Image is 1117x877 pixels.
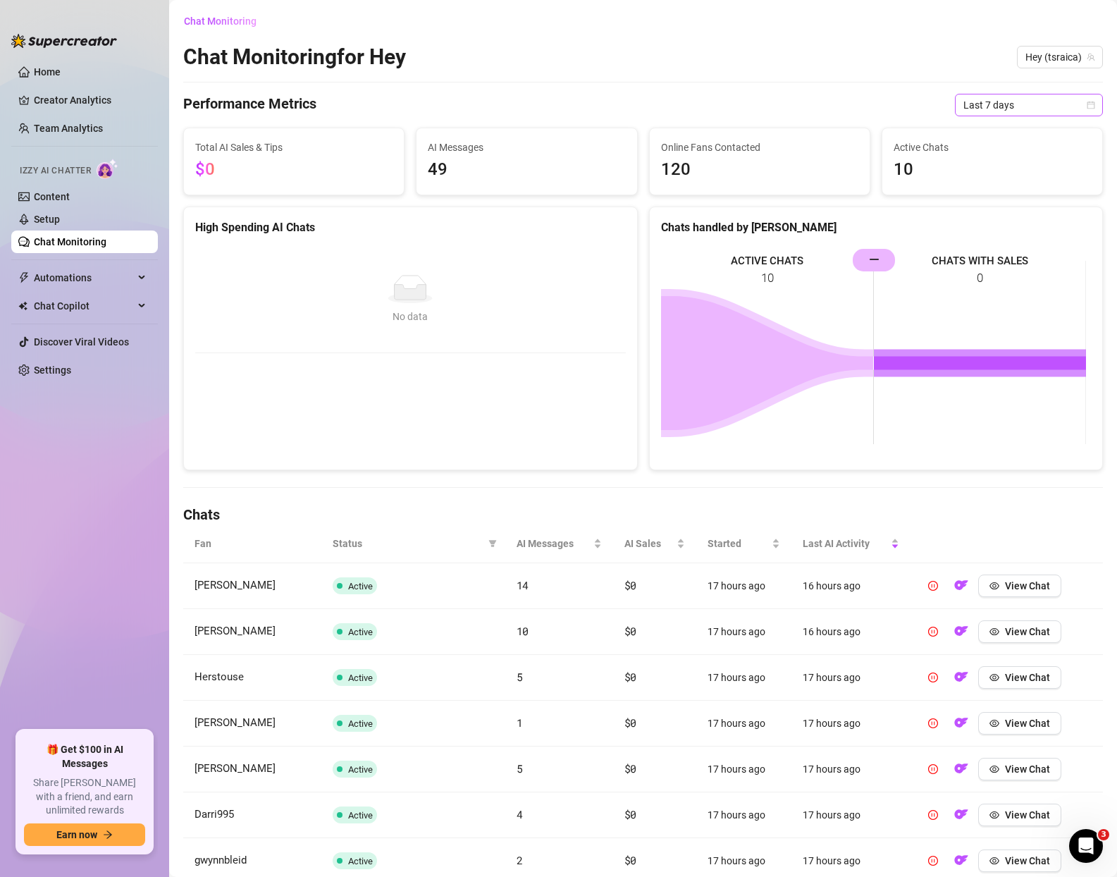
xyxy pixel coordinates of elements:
span: $0 [624,853,636,867]
td: 16 hours ago [791,563,911,609]
th: AI Sales [613,525,696,563]
a: Setup [34,214,60,225]
button: Get started with the Desktop app ⭐️ [62,410,264,438]
span: pause-circle [928,673,938,682]
span: Darri995 [195,808,234,821]
span: View Chat [1005,809,1050,821]
span: 3 [1098,829,1109,840]
span: 10 [894,157,1091,183]
div: [PERSON_NAME] • 17h ago [23,115,139,123]
span: arrow-right [103,830,113,840]
span: Share [PERSON_NAME] with a friend, and earn unlimited rewards [24,776,145,818]
span: [PERSON_NAME] [195,579,276,591]
button: Desktop App and Browser Extention [64,445,264,473]
td: 17 hours ago [696,792,791,838]
div: Izzy Credits, billing & subscription or Affiliate Program 💵 [62,146,259,173]
button: I need an explanation❓ [123,374,264,403]
span: eye [989,673,999,682]
span: View Chat [1005,763,1050,775]
img: OF [954,807,968,821]
button: View Chat [978,850,1061,872]
span: filter [488,539,497,548]
img: OF [954,761,968,775]
span: Active Chats [894,140,1091,155]
img: OF [954,624,968,638]
span: eye [989,581,999,591]
a: OF [950,766,973,778]
a: Creator Analytics [34,89,147,111]
div: Hey, What brings you here [DATE]?[PERSON_NAME] • 17h ago [11,81,208,112]
a: Chat Monitoring [34,236,106,247]
span: pause-circle [928,718,938,728]
span: Status [333,536,483,551]
span: Last 7 days [963,94,1094,116]
span: $0 [624,807,636,821]
span: AI Sales [624,536,674,551]
td: 17 hours ago [791,792,911,838]
button: Home [221,6,247,32]
h2: Chat Monitoring for Hey [183,44,406,70]
div: Izzy Credits, billing & subscription or Affiliate Program 💵 [51,137,271,182]
span: Earn now [56,829,97,840]
a: OF [950,583,973,594]
span: 1 [517,716,523,730]
img: OF [954,853,968,867]
img: Profile image for Ella [60,8,82,30]
div: High Spending AI Chats [195,219,626,236]
img: Profile image for Giselle [40,8,63,30]
span: Hey (tsraica) [1025,47,1094,68]
th: AI Messages [505,525,613,563]
button: View Chat [978,804,1061,826]
span: Active [348,718,373,729]
h1: 🌟 Supercreator [108,7,197,18]
th: Last AI Activity [791,525,911,563]
img: OF [954,578,968,592]
img: OF [954,670,968,684]
iframe: Intercom live chat [1069,829,1103,863]
span: Total AI Sales & Tips [195,140,393,155]
span: pause-circle [928,581,938,591]
button: OF [950,712,973,735]
span: AI Messages [428,140,625,155]
button: OF [950,850,973,872]
span: AI Messages [517,536,591,551]
button: Report Bug 🐛 [172,291,264,319]
button: Izzy AI Chatter 👩 [59,291,168,319]
button: View Chat [978,575,1061,597]
button: OF [950,620,973,643]
span: Automations [34,266,134,289]
th: Started [696,525,791,563]
a: Settings [34,364,71,376]
span: eye [989,627,999,637]
span: Started [708,536,769,551]
div: No data [209,309,612,324]
span: Izzy AI Chatter [20,164,91,178]
button: View Chat [978,620,1061,643]
span: Herstouse [195,670,244,683]
a: Content [34,191,70,202]
span: [PERSON_NAME] [195,716,276,729]
div: Chats handled by [PERSON_NAME] [661,219,1092,236]
a: OF [950,675,973,686]
div: Failed message [11,137,271,213]
span: Active [348,673,373,683]
img: Chat Copilot [18,301,27,311]
span: eye [989,764,999,774]
span: thunderbolt [18,272,30,283]
span: Active [348,581,373,591]
span: pause-circle [928,856,938,866]
button: Chat Monitoring [183,10,268,32]
span: pause-circle [928,627,938,637]
td: 16 hours ago [791,609,911,655]
span: View Chat [1005,580,1050,591]
td: 17 hours ago [696,747,791,792]
span: 49 [428,157,625,183]
span: 2 [517,853,523,867]
a: Home [34,66,61,78]
td: 17 hours ago [791,701,911,747]
button: Izzy Credits, billing & subscription or Affiliate Program 💵 [18,326,264,367]
span: Active [348,856,373,866]
span: View Chat [1005,855,1050,866]
td: 17 hours ago [696,655,791,701]
span: Active [348,627,373,637]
